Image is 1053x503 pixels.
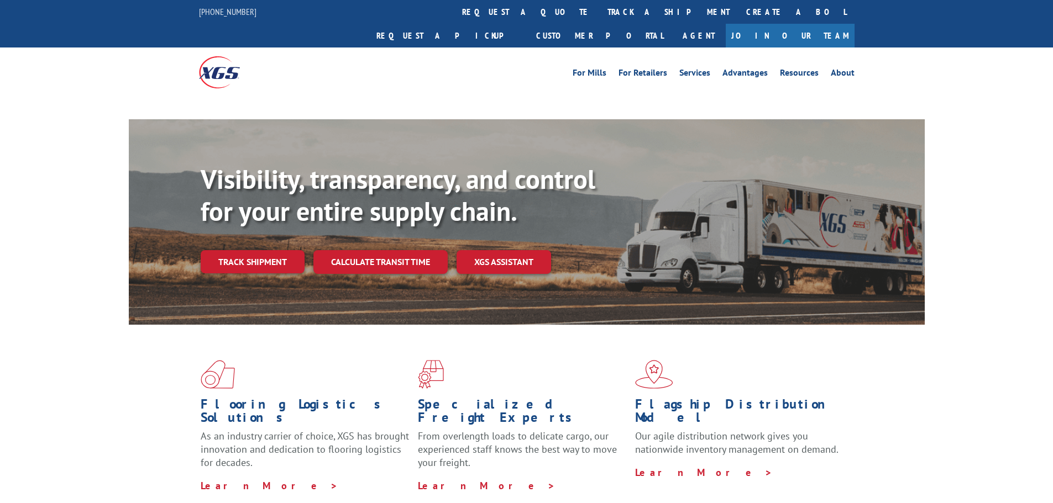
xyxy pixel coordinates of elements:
[418,479,556,492] a: Learn More >
[368,24,528,47] a: Request a pickup
[201,398,410,430] h1: Flooring Logistics Solutions
[635,360,673,389] img: xgs-icon-flagship-distribution-model-red
[635,398,844,430] h1: Flagship Distribution Model
[528,24,672,47] a: Customer Portal
[457,250,551,274] a: XGS ASSISTANT
[679,68,710,81] a: Services
[201,250,305,273] a: Track shipment
[635,466,773,479] a: Learn More >
[780,68,819,81] a: Resources
[201,162,595,228] b: Visibility, transparency, and control for your entire supply chain.
[726,24,855,47] a: Join Our Team
[201,360,235,389] img: xgs-icon-total-supply-chain-intelligence-red
[619,68,667,81] a: For Retailers
[201,430,409,469] span: As an industry carrier of choice, XGS has brought innovation and dedication to flooring logistics...
[418,398,627,430] h1: Specialized Freight Experts
[672,24,726,47] a: Agent
[573,68,606,81] a: For Mills
[201,479,338,492] a: Learn More >
[831,68,855,81] a: About
[418,430,627,479] p: From overlength loads to delicate cargo, our experienced staff knows the best way to move your fr...
[313,250,448,274] a: Calculate transit time
[635,430,839,456] span: Our agile distribution network gives you nationwide inventory management on demand.
[199,6,256,17] a: [PHONE_NUMBER]
[722,68,768,81] a: Advantages
[418,360,444,389] img: xgs-icon-focused-on-flooring-red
